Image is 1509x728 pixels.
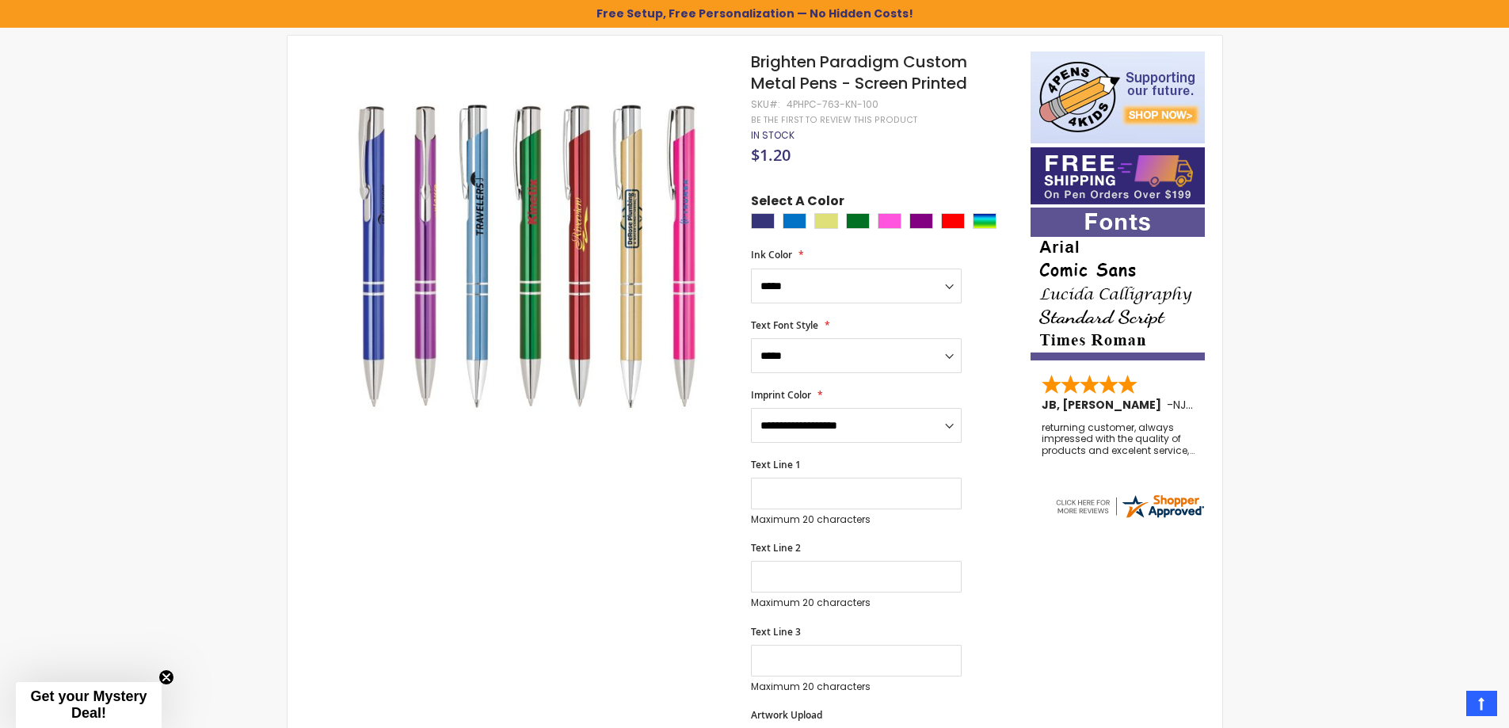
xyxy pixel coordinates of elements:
[941,213,965,229] div: Red
[16,682,162,728] div: Get your Mystery Deal!Close teaser
[1173,397,1193,413] span: NJ
[787,98,878,111] div: 4PHPC-763-KN-100
[751,513,962,526] p: Maximum 20 characters
[1042,422,1195,456] div: returning customer, always impressed with the quality of products and excelent service, will retu...
[1031,147,1205,204] img: Free shipping on orders over $199
[1031,51,1205,143] img: 4pens 4 kids
[158,669,174,685] button: Close teaser
[751,192,844,214] span: Select A Color
[751,708,822,722] span: Artwork Upload
[751,458,801,471] span: Text Line 1
[1054,492,1206,520] img: 4pens.com widget logo
[878,213,901,229] div: Pink
[973,213,996,229] div: Assorted
[751,51,967,94] span: Brighten Paradigm Custom Metal Pens - Screen Printed
[1031,208,1205,360] img: font-personalization-examples
[30,688,147,721] span: Get your Mystery Deal!
[783,213,806,229] div: Blue Light
[1042,397,1167,413] span: JB, [PERSON_NAME]
[751,625,801,638] span: Text Line 3
[751,248,792,261] span: Ink Color
[751,129,795,142] div: Availability
[319,50,730,461] img: Brighten Paradigm Custom Metal Pens - Screen Printed
[1054,510,1206,524] a: 4pens.com certificate URL
[751,388,811,402] span: Imprint Color
[751,541,801,555] span: Text Line 2
[909,213,933,229] div: Purple
[751,128,795,142] span: In stock
[751,97,780,111] strong: SKU
[846,213,870,229] div: Green
[751,318,818,332] span: Text Font Style
[1167,397,1305,413] span: - ,
[751,597,962,609] p: Maximum 20 characters
[814,213,838,229] div: Gold
[751,144,791,166] span: $1.20
[751,213,775,229] div: Royal Blue
[751,680,962,693] p: Maximum 20 characters
[751,114,917,126] a: Be the first to review this product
